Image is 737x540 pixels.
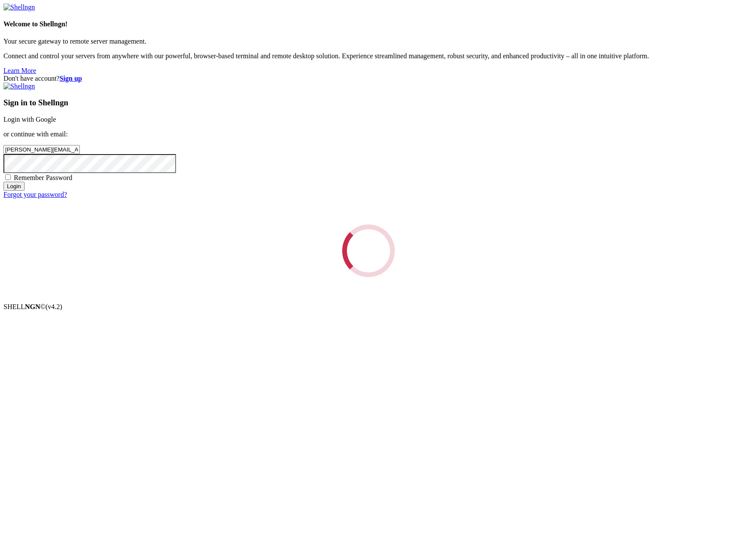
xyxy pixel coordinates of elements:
div: Don't have account? [3,75,734,82]
span: Remember Password [14,174,72,181]
p: Your secure gateway to remote server management. [3,38,734,45]
a: Learn More [3,67,36,74]
h3: Sign in to Shellngn [3,98,734,107]
p: Connect and control your servers from anywhere with our powerful, browser-based terminal and remo... [3,52,734,60]
span: 4.2.0 [46,303,63,310]
a: Login with Google [3,116,56,123]
h4: Welcome to Shellngn! [3,20,734,28]
img: Shellngn [3,3,35,11]
input: Login [3,182,25,191]
b: NGN [25,303,41,310]
p: or continue with email: [3,130,734,138]
div: Loading... [342,224,395,277]
span: SHELL © [3,303,62,310]
input: Remember Password [5,174,11,180]
a: Forgot your password? [3,191,67,198]
a: Sign up [60,75,82,82]
input: Email address [3,145,80,154]
img: Shellngn [3,82,35,90]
